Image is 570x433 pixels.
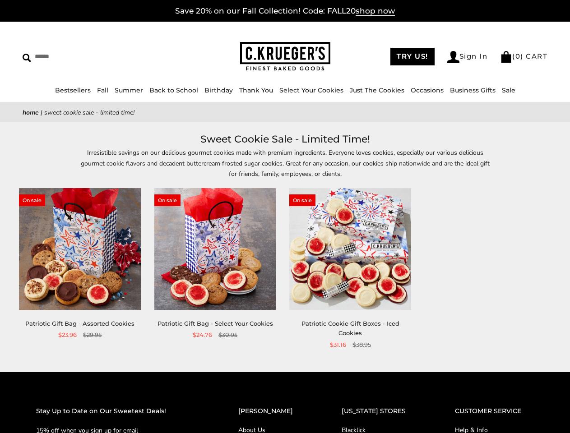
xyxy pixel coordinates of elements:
[44,108,134,117] span: Sweet Cookie Sale - Limited Time!
[55,86,91,94] a: Bestsellers
[115,86,143,94] a: Summer
[240,42,330,71] img: C.KRUEGER'S
[411,86,444,94] a: Occasions
[352,340,371,350] span: $38.95
[515,52,521,60] span: 0
[158,320,273,327] a: Patriotic Gift Bag - Select Your Cookies
[23,108,39,117] a: Home
[218,330,237,340] span: $30.95
[175,6,395,16] a: Save 20% on our Fall Collection! Code: FALL20shop now
[204,86,233,94] a: Birthday
[289,188,411,310] img: Patriotic Cookie Gift Boxes - Iced Cookies
[342,406,419,416] h2: [US_STATE] STORES
[356,6,395,16] span: shop now
[350,86,404,94] a: Just The Cookies
[149,86,198,94] a: Back to School
[390,48,435,65] a: TRY US!
[455,406,534,416] h2: CUSTOMER SERVICE
[289,194,315,206] span: On sale
[154,194,181,206] span: On sale
[23,107,547,118] nav: breadcrumbs
[19,194,45,206] span: On sale
[502,86,515,94] a: Sale
[23,54,31,62] img: Search
[97,86,108,94] a: Fall
[36,131,534,147] h1: Sweet Cookie Sale - Limited Time!
[193,330,212,340] span: $24.76
[330,340,346,350] span: $31.16
[25,320,134,327] a: Patriotic Gift Bag - Assorted Cookies
[447,51,488,63] a: Sign In
[239,86,273,94] a: Thank You
[500,52,547,60] a: (0) CART
[19,188,141,310] img: Patriotic Gift Bag - Assorted Cookies
[238,406,306,416] h2: [PERSON_NAME]
[36,406,202,416] h2: Stay Up to Date on Our Sweetest Deals!
[447,51,459,63] img: Account
[23,50,143,64] input: Search
[58,330,77,340] span: $23.96
[279,86,343,94] a: Select Your Cookies
[450,86,496,94] a: Business Gifts
[154,188,276,310] img: Patriotic Gift Bag - Select Your Cookies
[301,320,399,336] a: Patriotic Cookie Gift Boxes - Iced Cookies
[78,147,493,179] p: Irresistible savings on our delicious gourmet cookies made with premium ingredients. Everyone lov...
[500,51,512,63] img: Bag
[41,108,42,117] span: |
[83,330,102,340] span: $29.95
